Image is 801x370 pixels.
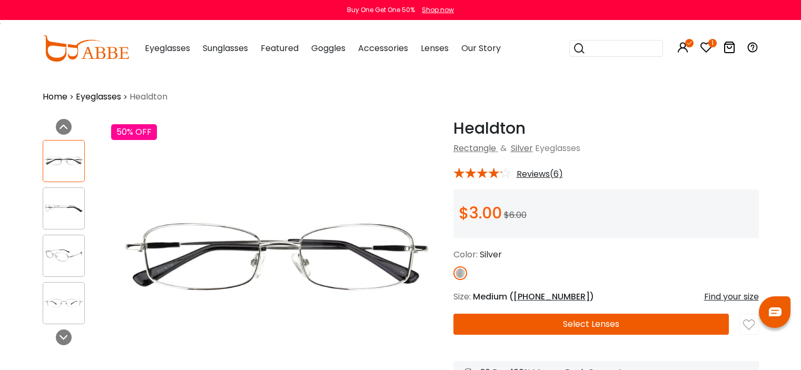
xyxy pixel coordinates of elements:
[480,248,502,261] span: Silver
[513,291,590,303] span: [PHONE_NUMBER]
[453,291,471,303] span: Size:
[700,43,713,55] a: 1
[708,39,717,47] i: 1
[43,198,84,218] img: Healdton Silver Metal Eyeglasses , NosePads Frames from ABBE Glasses
[453,314,729,335] button: Select Lenses
[43,91,67,103] a: Home
[517,169,563,179] span: Reviews(6)
[111,124,157,140] div: 50% OFF
[311,42,345,54] span: Goggles
[504,209,527,221] span: $6.00
[459,202,502,224] span: $3.00
[473,291,594,303] span: Medium ( )
[453,248,478,261] span: Color:
[461,42,501,54] span: Our Story
[145,42,190,54] span: Eyeglasses
[43,245,84,266] img: Healdton Silver Metal Eyeglasses , NosePads Frames from ABBE Glasses
[43,151,84,171] img: Healdton Silver Metal Eyeglasses , NosePads Frames from ABBE Glasses
[453,142,496,154] a: Rectangle
[421,42,449,54] span: Lenses
[453,119,759,138] h1: Healdton
[76,91,121,103] a: Eyeglasses
[130,91,167,103] span: Healdton
[43,35,129,62] img: abbeglasses.com
[498,142,509,154] span: &
[358,42,408,54] span: Accessories
[347,5,415,15] div: Buy One Get One 50%
[535,142,580,154] span: Eyeglasses
[203,42,248,54] span: Sunglasses
[422,5,454,15] div: Shop now
[43,293,84,313] img: Healdton Silver Metal Eyeglasses , NosePads Frames from ABBE Glasses
[704,291,759,303] div: Find your size
[743,319,755,331] img: like
[417,5,454,14] a: Shop now
[511,142,533,154] a: Silver
[769,307,782,316] img: chat
[261,42,299,54] span: Featured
